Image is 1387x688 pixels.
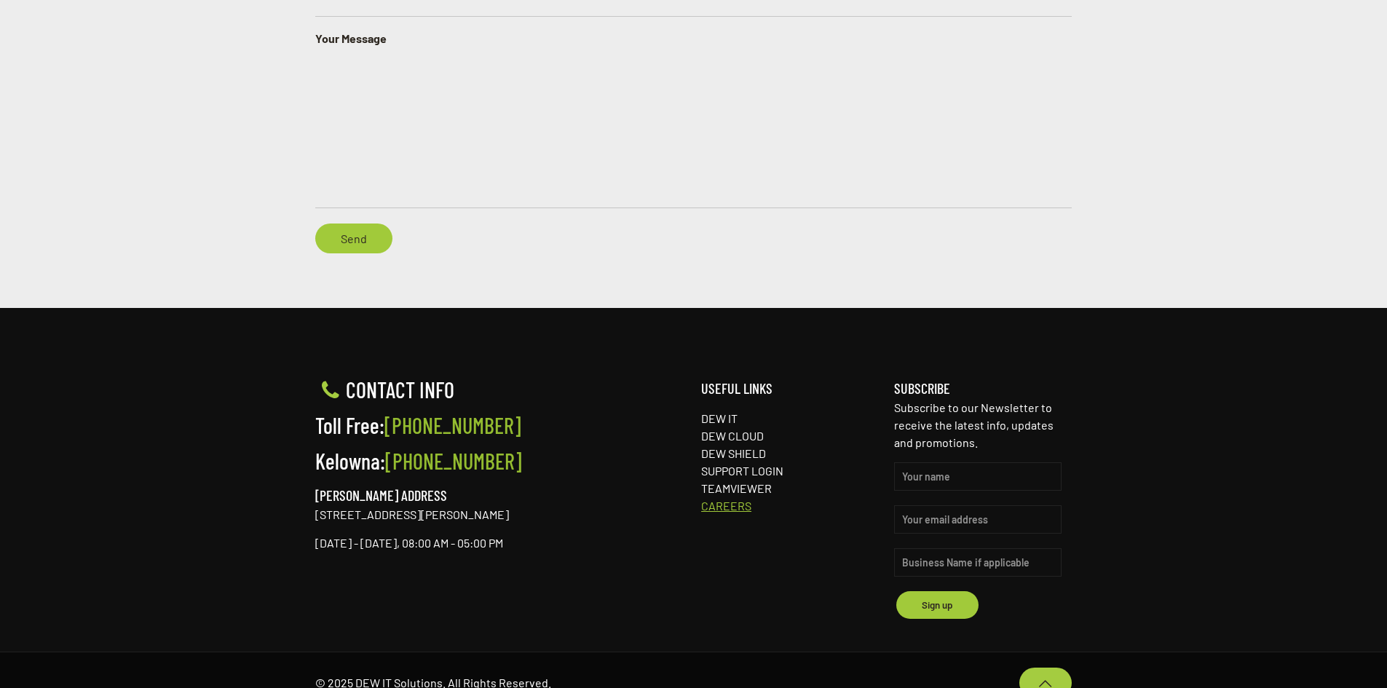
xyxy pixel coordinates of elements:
[701,499,751,513] a: CAREERS
[315,484,686,506] h5: [PERSON_NAME] ADDRESS
[894,399,1072,451] p: Subscribe to our Newsletter to receive the latest info, updates and promotions.
[701,464,783,478] a: SUPPORT LOGIN
[701,429,764,443] a: DEW CLOUD
[896,591,979,619] input: Sign up
[315,413,686,438] h4: Toll Free:
[315,377,686,402] h4: CONTACT INFO
[315,224,392,253] input: Send
[315,448,686,473] h4: Kelowna:
[315,47,1072,208] textarea: Your Message
[701,411,738,425] a: DEW IT
[701,481,772,495] a: TEAMVIEWER
[701,377,879,399] h5: USEFUL LINKS
[894,377,1072,399] h5: SUBSCRIBE
[701,446,766,460] a: DEW SHIELD
[315,507,509,521] a: [STREET_ADDRESS][PERSON_NAME]
[384,412,521,438] a: [PHONE_NUMBER]
[385,448,522,474] a: [PHONE_NUMBER]
[315,534,686,552] p: [DATE] - [DATE], 08:00 AM - 05:00 PM
[315,30,1072,213] label: Your Message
